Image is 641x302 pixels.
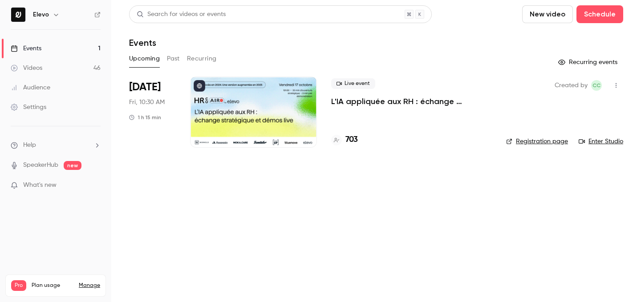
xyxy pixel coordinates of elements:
[331,78,375,89] span: Live event
[11,103,46,112] div: Settings
[137,10,226,19] div: Search for videos or events
[579,137,623,146] a: Enter Studio
[129,98,165,107] span: Fri, 10:30 AM
[23,181,57,190] span: What's new
[592,80,600,91] span: CC
[576,5,623,23] button: Schedule
[345,134,358,146] h4: 703
[11,83,50,92] div: Audience
[11,141,101,150] li: help-dropdown-opener
[129,77,176,148] div: Oct 17 Fri, 10:30 AM (Europe/Paris)
[129,37,156,48] h1: Events
[11,8,25,22] img: Elevo
[79,282,100,289] a: Manage
[64,161,81,170] span: new
[129,52,160,66] button: Upcoming
[129,80,161,94] span: [DATE]
[522,5,573,23] button: New video
[23,161,58,170] a: SpeakerHub
[554,55,623,69] button: Recurring events
[129,114,161,121] div: 1 h 15 min
[331,134,358,146] a: 703
[506,137,568,146] a: Registration page
[32,282,73,289] span: Plan usage
[331,96,492,107] a: L'IA appliquée aux RH : échange stratégique et démos live.
[11,280,26,291] span: Pro
[11,44,41,53] div: Events
[23,141,36,150] span: Help
[187,52,217,66] button: Recurring
[591,80,602,91] span: Clara Courtillier
[167,52,180,66] button: Past
[11,64,42,72] div: Videos
[555,80,588,91] span: Created by
[33,10,49,19] h6: Elevo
